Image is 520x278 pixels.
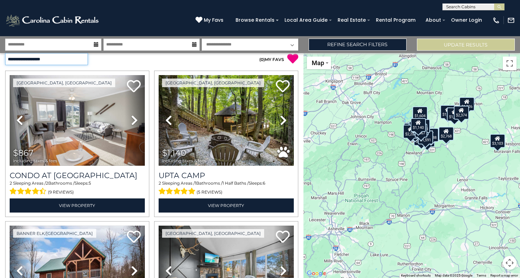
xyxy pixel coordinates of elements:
[5,13,101,27] img: White-1-2.png
[263,181,265,186] span: 6
[307,56,331,69] button: Change map style
[162,158,206,163] span: including taxes & fees
[10,75,145,166] img: thumbnail_163280808.jpeg
[159,181,161,186] span: 2
[196,17,225,24] a: My Favs
[261,57,263,62] span: 0
[10,181,12,186] span: 2
[401,273,431,278] button: Keyboard shortcuts
[10,180,145,197] div: Sleeping Areas / Bathrooms / Sleeps:
[312,59,324,66] span: Map
[503,56,517,70] button: Toggle fullscreen view
[222,181,249,186] span: 1 Half Baths /
[453,106,469,120] div: $2,374
[232,15,278,25] a: Browse Rentals
[48,188,74,197] span: (9 reviews)
[490,274,518,277] a: Report a map error
[259,57,284,62] a: (0)MY FAVS
[13,229,96,238] a: Banner Elk/[GEOGRAPHIC_DATA]
[439,126,454,140] div: $2,768
[10,198,145,213] a: View Property
[448,15,486,25] a: Owner Login
[503,256,517,270] button: Map camera controls
[127,79,141,94] a: Add to favorites
[492,17,500,24] img: phone-regular-white.png
[197,188,222,197] span: (5 reviews)
[162,229,264,238] a: [GEOGRAPHIC_DATA], [GEOGRAPHIC_DATA]
[127,230,141,245] a: Add to favorites
[276,230,290,245] a: Add to favorites
[46,181,48,186] span: 2
[372,15,419,25] a: Rental Program
[159,171,294,180] a: Upta Camp
[422,15,444,25] a: About
[419,133,434,147] div: $1,223
[435,274,472,277] span: Map data ©2025 Google
[159,198,294,213] a: View Property
[162,148,186,158] span: $1,140
[162,79,264,87] a: [GEOGRAPHIC_DATA], [GEOGRAPHIC_DATA]
[10,171,145,180] a: Condo at [GEOGRAPHIC_DATA]
[477,274,486,277] a: Terms (opens in new tab)
[195,181,196,186] span: 1
[10,171,145,180] h3: Condo at Pinnacle Inn Resort
[440,105,456,119] div: $1,785
[159,180,294,197] div: Sleeping Areas / Bathrooms / Sleeps:
[447,107,462,121] div: $1,815
[507,17,515,24] img: mail-regular-white.png
[418,131,433,144] div: $1,591
[204,17,223,24] span: My Favs
[89,181,91,186] span: 5
[309,39,407,51] a: Refine Search Filters
[412,106,428,120] div: $1,604
[281,15,331,25] a: Local Area Guide
[13,148,33,158] span: $867
[423,128,439,142] div: $2,488
[417,39,515,51] button: Update Results
[305,269,328,278] a: Open this area in Google Maps (opens a new window)
[259,57,265,62] span: ( )
[415,119,430,133] div: $2,915
[305,269,328,278] img: Google
[334,15,369,25] a: Real Estate
[414,132,429,145] div: $1,698
[459,97,474,111] div: $1,826
[159,75,294,166] img: thumbnail_167080979.jpeg
[13,158,57,163] span: including taxes & fees
[276,79,290,94] a: Add to favorites
[490,134,505,147] div: $3,103
[415,123,427,137] div: $867
[13,79,115,87] a: [GEOGRAPHIC_DATA], [GEOGRAPHIC_DATA]
[403,125,418,138] div: $2,200
[411,118,426,132] div: $1,140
